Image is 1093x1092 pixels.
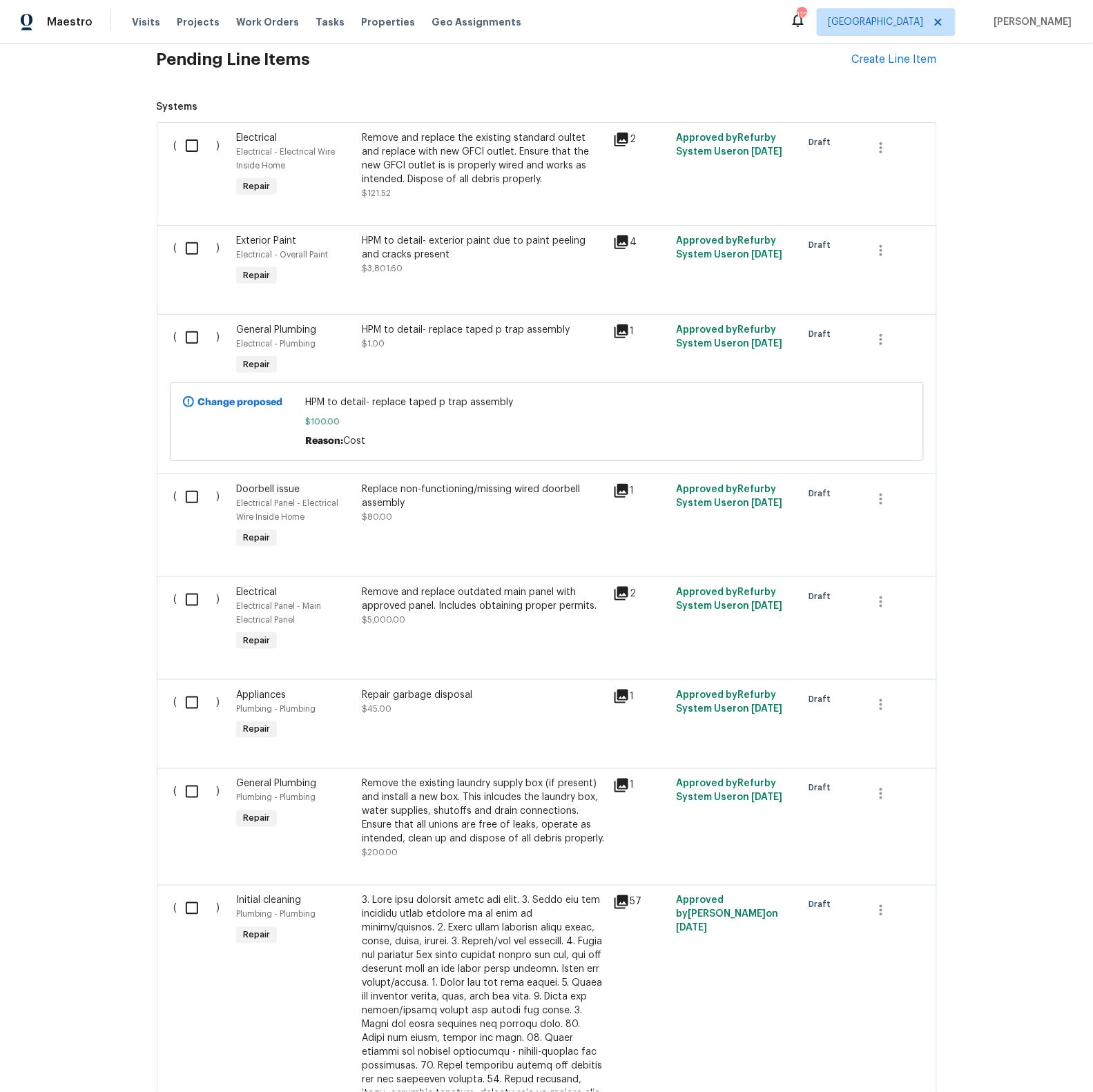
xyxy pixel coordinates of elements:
[852,53,937,66] div: Create Line Item
[236,705,316,713] span: Plumbing - Plumbing
[362,777,605,846] div: Remove the existing laundry supply box (if present) and install a new box. This inlcudes the laun...
[170,478,233,556] div: ( )
[236,485,300,494] span: Doorbell issue
[362,705,391,713] span: $45.00
[362,234,605,262] div: HPM to detail- exterior paint due to paint peeling and cracks present
[343,436,365,446] span: Cost
[751,498,782,508] span: [DATE]
[676,779,782,803] span: Approved by Refurby System User on
[751,704,782,714] span: [DATE]
[177,15,220,29] span: Projects
[809,238,836,252] span: Draft
[362,189,391,197] span: $121.52
[238,723,275,737] span: Repair
[238,812,275,826] span: Repair
[362,688,605,702] div: Repair garbage disposal
[613,234,668,251] div: 4
[170,684,233,748] div: ( )
[305,436,343,446] span: Reason:
[238,179,275,193] span: Repair
[362,585,605,613] div: Remove and replace outdated main panel with approved panel. Includes obtaining proper permits.
[613,323,668,340] div: 1
[236,794,316,802] span: Plumbing - Plumbing
[676,924,707,933] span: [DATE]
[198,398,283,407] b: Change proposed
[238,358,275,371] span: Repair
[809,135,836,149] span: Draft
[238,634,275,647] span: Repair
[236,910,316,919] span: Plumbing - Plumbing
[238,928,275,942] span: Repair
[613,482,668,499] div: 1
[157,100,937,114] span: Systems
[361,15,415,29] span: Properties
[170,127,233,204] div: ( )
[170,319,233,382] div: ( )
[362,513,392,521] span: $80.00
[809,898,836,912] span: Draft
[157,28,852,92] h2: Pending Line Items
[236,779,316,789] span: General Plumbing
[236,587,277,597] span: Electrical
[676,896,778,933] span: Approved by [PERSON_NAME] on
[797,8,806,22] div: 112
[676,485,782,508] span: Approved by Refurby System User on
[362,482,605,510] div: Replace non-functioning/missing wired doorbell assembly
[236,340,316,348] span: Electrical - Plumbing
[236,133,277,143] span: Electrical
[751,339,782,349] span: [DATE]
[613,894,668,910] div: 57
[676,236,782,260] span: Approved by Refurby System User on
[989,15,1072,29] span: [PERSON_NAME]
[809,327,836,341] span: Draft
[809,692,836,706] span: Draft
[809,487,836,500] span: Draft
[751,601,782,611] span: [DATE]
[809,589,836,603] span: Draft
[613,131,668,148] div: 2
[170,581,233,659] div: ( )
[613,688,668,705] div: 1
[236,896,301,906] span: Initial cleaning
[362,131,605,186] div: Remove and replace the existing standard oultet and replace with new GFCI outlet. Ensure that the...
[305,415,788,429] span: $100.00
[676,587,782,611] span: Approved by Refurby System User on
[613,777,668,794] div: 1
[236,15,299,29] span: Work Orders
[829,15,924,29] span: [GEOGRAPHIC_DATA]
[170,773,233,864] div: ( )
[238,531,275,545] span: Repair
[362,849,398,857] span: $200.00
[236,499,338,521] span: Electrical Panel - Electrical Wire Inside Home
[305,396,788,409] span: HPM to detail- replace taped p trap assembly
[170,230,233,293] div: ( )
[676,133,782,157] span: Approved by Refurby System User on
[751,793,782,803] span: [DATE]
[676,325,782,349] span: Approved by Refurby System User on
[236,251,328,259] span: Electrical - Overall Paint
[236,602,321,624] span: Electrical Panel - Main Electrical Panel
[362,323,605,337] div: HPM to detail- replace taped p trap assembly
[809,781,836,795] span: Draft
[362,616,405,624] span: $5,000.00
[132,15,160,29] span: Visits
[362,340,385,348] span: $1.00
[316,17,345,27] span: Tasks
[362,264,403,273] span: $3,801.60
[236,236,296,246] span: Exterior Paint
[676,690,782,714] span: Approved by Refurby System User on
[238,269,275,282] span: Repair
[47,15,93,29] span: Maestro
[751,147,782,157] span: [DATE]
[432,15,521,29] span: Geo Assignments
[236,690,286,700] span: Appliances
[236,148,335,170] span: Electrical - Electrical Wire Inside Home
[236,325,316,335] span: General Plumbing
[751,250,782,260] span: [DATE]
[613,585,668,602] div: 2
